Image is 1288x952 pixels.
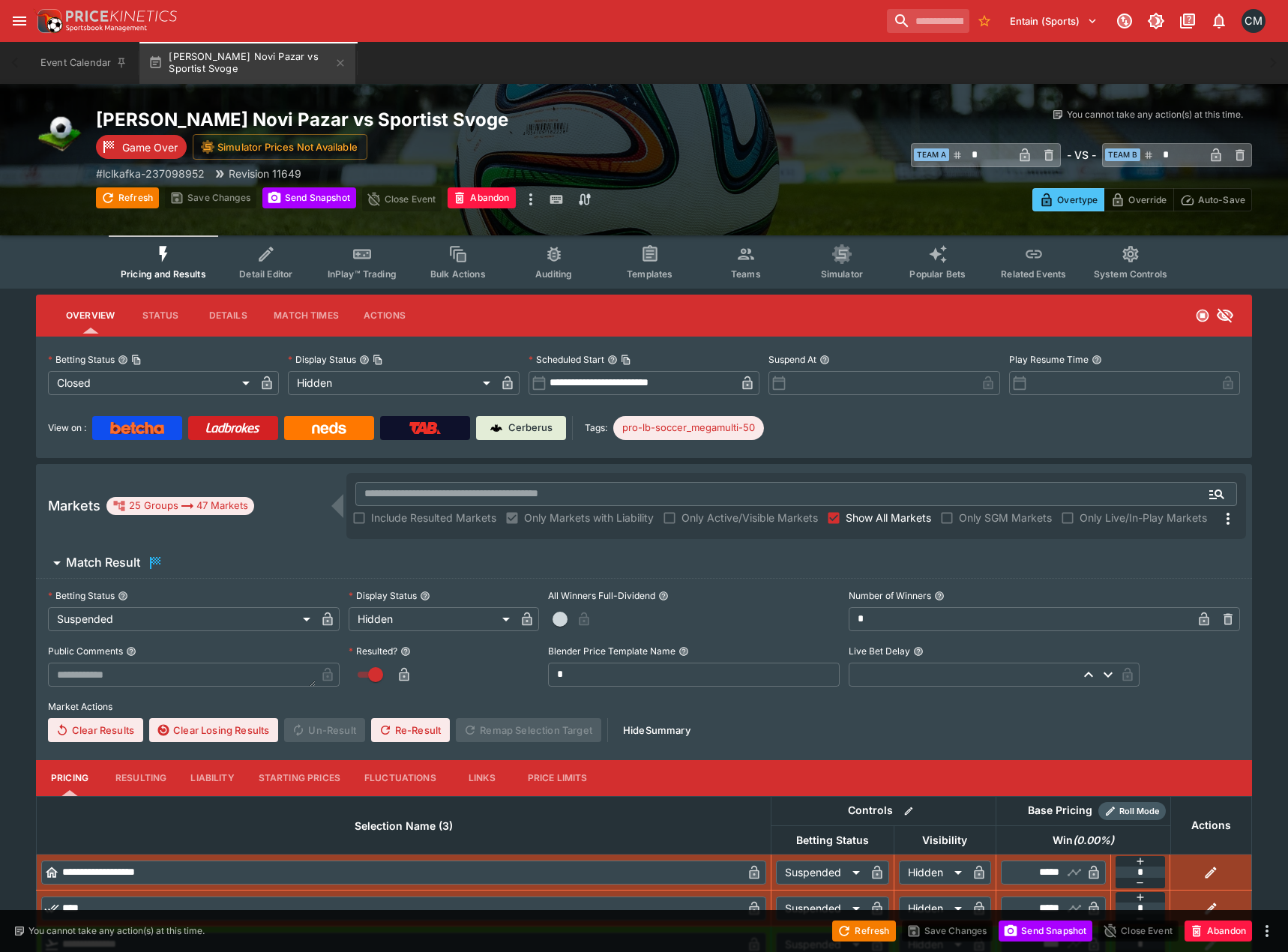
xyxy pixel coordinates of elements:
[131,355,142,365] button: Copy To Clipboard
[899,897,967,921] div: Hidden
[48,416,86,440] label: View on :
[999,921,1092,942] button: Send Snapshot
[1032,188,1252,211] div: Start From
[349,589,417,602] p: Display Status
[36,760,103,796] button: Pricing
[139,42,355,84] button: [PERSON_NAME] Novi Pazar vs Sportist Svoge
[887,9,969,33] input: search
[448,190,515,205] span: Mark an event as closed and abandoned.
[972,9,996,33] button: No Bookmarks
[288,353,356,366] p: Display Status
[658,591,669,601] button: All Winners Full-Dividend
[1104,188,1173,211] button: Override
[1206,7,1233,34] button: Notifications
[28,924,205,938] p: You cannot take any action(s) at this time.
[338,817,469,835] span: Selection Name (3)
[1128,192,1167,208] p: Override
[48,645,123,657] p: Public Comments
[522,187,540,211] button: more
[36,108,84,156] img: soccer.png
[1009,353,1089,366] p: Play Resume Time
[66,555,140,570] h6: Match Result
[109,235,1179,289] div: Event type filters
[776,897,865,921] div: Suspended
[1067,147,1096,163] h6: - VS -
[913,646,924,657] button: Live Bet Delay
[54,298,127,334] button: Overview
[110,422,164,434] img: Betcha
[914,148,949,161] span: Team A
[312,422,346,434] img: Neds
[96,108,674,131] h2: Copy To Clipboard
[1185,921,1252,942] button: Abandon
[821,268,863,280] span: Simulator
[681,510,818,525] span: Only Active/Visible Markets
[66,25,147,31] img: Sportsbook Management
[1195,308,1210,323] svg: Closed
[1067,108,1243,121] p: You cannot take any action(s) at this time.
[548,645,675,657] p: Blender Price Template Name
[1036,831,1131,849] span: Win(0.00%)
[1174,7,1201,34] button: Documentation
[229,166,301,181] p: Revision 11649
[48,497,100,514] h5: Markets
[1170,796,1251,854] th: Actions
[678,646,689,657] button: Blender Price Template Name
[476,416,566,440] a: Cerberus
[607,355,618,365] button: Scheduled StartCopy To Clipboard
[1198,192,1245,208] p: Auto-Save
[731,268,761,280] span: Teams
[48,353,115,366] p: Betting Status
[849,589,931,602] p: Number of Winners
[178,760,246,796] button: Liability
[193,134,367,160] button: Simulator Prices Not Available
[613,421,764,436] span: pro-lb-soccer_megamulti-50
[535,268,572,280] span: Auditing
[118,591,128,601] button: Betting Status
[48,589,115,602] p: Betting Status
[516,760,600,796] button: Price Limits
[205,422,260,434] img: Ladbrokes
[899,801,918,821] button: Bulk edit
[627,268,672,280] span: Templates
[1219,510,1237,528] svg: More
[48,718,143,742] button: Clear Results
[288,371,495,395] div: Hidden
[524,510,654,525] span: Only Markets with Liability
[909,268,966,280] span: Popular Bets
[149,718,278,742] button: Clear Losing Results
[1057,192,1098,208] p: Overtype
[31,42,136,84] button: Event Calendar
[352,760,448,796] button: Fluctuations
[1105,148,1140,161] span: Team B
[48,607,316,631] div: Suspended
[1098,802,1166,820] div: Show/hide Price Roll mode configuration.
[359,355,370,365] button: Display StatusCopy To Clipboard
[819,355,830,365] button: Suspend At
[448,187,515,208] button: Abandon
[508,421,553,436] p: Cerberus
[48,371,255,395] div: Closed
[846,510,931,525] span: Show All Markets
[48,696,1240,718] label: Market Actions
[1258,922,1276,940] button: more
[1022,801,1098,820] div: Base Pricing
[849,645,910,657] p: Live Bet Delay
[194,298,262,334] button: Details
[771,796,996,825] th: Controls
[585,416,607,440] label: Tags:
[899,861,967,885] div: Hidden
[284,718,364,742] span: Un-Result
[371,510,496,525] span: Include Resulted Markets
[1080,510,1207,525] span: Only Live/In-Play Markets
[1073,831,1114,849] em: ( 0.00 %)
[959,510,1052,525] span: Only SGM Markets
[768,353,816,366] p: Suspend At
[239,268,292,280] span: Detail Editor
[328,268,397,280] span: InPlay™ Trading
[351,298,418,334] button: Actions
[490,422,502,434] img: Cerberus
[122,139,178,155] p: Game Over
[934,591,945,601] button: Number of Winners
[1203,480,1230,507] button: Open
